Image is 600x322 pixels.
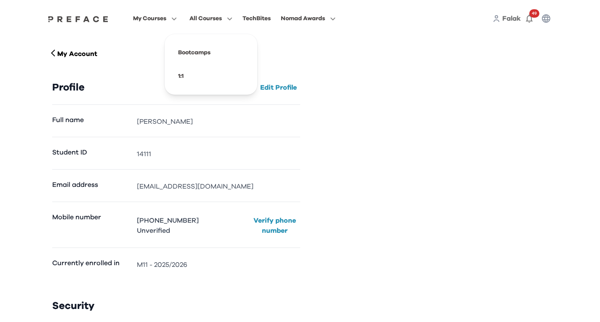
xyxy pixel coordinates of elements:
button: Nomad Awards [278,13,338,24]
dd: [EMAIL_ADDRESS][DOMAIN_NAME] [137,181,300,192]
span: My Courses [133,13,166,24]
span: 49 [529,9,539,18]
button: Edit Profile [257,81,300,94]
dd: M11 - 2025/2026 [137,260,300,270]
h3: Security [52,300,300,312]
a: Bootcamps [178,50,211,56]
button: All Courses [187,13,235,24]
dd: [PERSON_NAME] [137,117,300,127]
a: Falak [502,13,521,24]
button: My Account [45,47,101,61]
p: [PHONE_NUMBER] [137,216,199,226]
dt: Full name [52,115,131,127]
p: My Account [57,49,97,59]
dt: Email address [52,180,131,192]
button: Verify phone number [250,214,300,237]
button: 49 [521,10,538,27]
dd: 14111 [137,149,300,159]
a: Preface Logo [46,15,111,22]
a: 1:1 [178,73,184,79]
span: Nomad Awards [281,13,325,24]
dt: Mobile number [52,212,131,237]
h3: Profile [52,82,85,93]
span: Falak [502,15,521,22]
button: My Courses [131,13,179,24]
dt: Student ID [52,147,131,159]
div: TechBites [243,13,271,24]
dt: Currently enrolled in [52,258,131,270]
img: Preface Logo [46,16,111,22]
span: All Courses [189,13,222,24]
p: Unverified [137,226,199,236]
